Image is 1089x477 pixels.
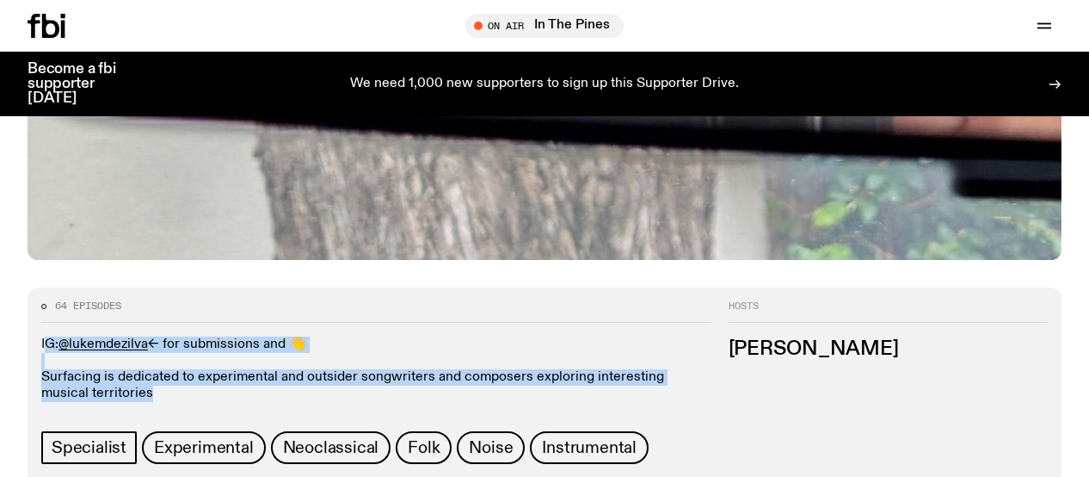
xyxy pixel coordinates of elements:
span: Neoclassical [283,438,379,457]
button: On AirIn The Pines [465,14,624,38]
a: Noise [457,431,525,464]
span: Folk [408,438,440,457]
a: Experimental [142,431,266,464]
span: Experimental [154,438,254,457]
span: Specialist [52,438,126,457]
h3: [PERSON_NAME] [729,340,1048,359]
span: 64 episodes [55,301,121,311]
a: Neoclassical [271,431,391,464]
span: Instrumental [542,438,637,457]
h2: Hosts [729,301,1048,322]
a: @lukemdezilva [58,338,148,351]
p: IG: <- for submissions and 👋 Surfacing is dedicated to experimental and outsider songwriters and ... [41,337,711,403]
h3: Become a fbi supporter [DATE] [28,62,138,106]
span: Noise [469,438,513,457]
a: Specialist [41,431,137,464]
a: Instrumental [530,431,649,464]
p: We need 1,000 new supporters to sign up this Supporter Drive. [350,77,739,92]
a: Folk [396,431,452,464]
